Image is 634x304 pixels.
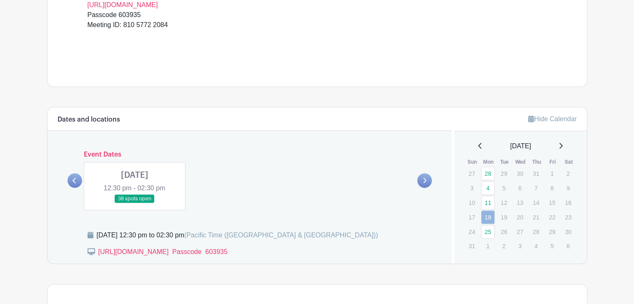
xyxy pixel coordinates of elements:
[513,182,527,194] p: 6
[529,167,543,180] p: 31
[561,158,577,166] th: Sat
[464,158,481,166] th: Sun
[481,158,497,166] th: Mon
[82,151,418,159] h6: Event Dates
[97,230,378,240] div: [DATE] 12:30 pm to 02:30 pm
[465,196,479,209] p: 10
[465,239,479,252] p: 31
[545,158,561,166] th: Fri
[481,181,495,195] a: 4
[513,158,529,166] th: Wed
[510,141,531,151] span: [DATE]
[513,167,527,180] p: 30
[561,225,575,238] p: 30
[497,196,511,209] p: 12
[513,196,527,209] p: 13
[497,225,511,238] p: 26
[481,167,495,180] a: 28
[529,196,543,209] p: 14
[481,225,495,239] a: 25
[184,232,378,239] span: (Pacific Time ([GEOGRAPHIC_DATA] & [GEOGRAPHIC_DATA]))
[545,211,559,224] p: 22
[561,167,575,180] p: 2
[465,211,479,224] p: 17
[545,182,559,194] p: 8
[545,196,559,209] p: 15
[497,239,511,252] p: 2
[529,211,543,224] p: 21
[497,211,511,224] p: 19
[481,196,495,209] a: 11
[529,239,543,252] p: 4
[561,182,575,194] p: 9
[481,210,495,224] a: 18
[545,225,559,238] p: 29
[561,196,575,209] p: 16
[513,239,527,252] p: 3
[513,225,527,238] p: 27
[528,115,576,122] a: Hide Calendar
[496,158,513,166] th: Tue
[545,167,559,180] p: 1
[88,1,158,8] a: [URL][DOMAIN_NAME]
[98,248,228,255] a: [URL][DOMAIN_NAME] Passcode 603935
[529,225,543,238] p: 28
[529,158,545,166] th: Thu
[561,211,575,224] p: 23
[58,116,120,124] h6: Dates and locations
[561,239,575,252] p: 6
[465,182,479,194] p: 3
[529,182,543,194] p: 7
[465,225,479,238] p: 24
[513,211,527,224] p: 20
[481,239,495,252] p: 1
[88,20,547,40] div: Meeting ID: 810 5772 2084
[497,182,511,194] p: 5
[545,239,559,252] p: 5
[465,167,479,180] p: 27
[497,167,511,180] p: 29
